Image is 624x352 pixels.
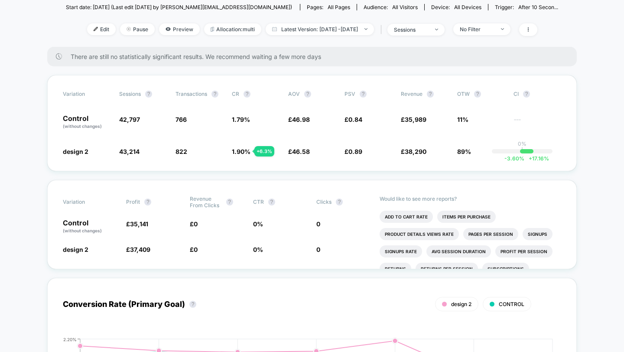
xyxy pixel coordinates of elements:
[190,246,198,253] span: £
[316,246,320,253] span: 0
[232,148,250,155] span: 1.90 %
[288,116,310,123] span: £
[288,148,310,155] span: £
[189,301,196,308] button: ?
[119,116,140,123] span: 42,797
[94,27,98,31] img: edit
[364,28,367,30] img: end
[426,245,491,257] li: Avg Session Duration
[253,220,263,228] span: 0 %
[272,27,277,31] img: calendar
[457,148,471,155] span: 89%
[451,301,471,307] span: design 2
[194,246,198,253] span: 0
[360,91,367,98] button: ?
[175,116,187,123] span: 766
[457,116,468,123] span: 11%
[159,23,200,35] span: Preview
[316,199,331,205] span: Clicks
[523,91,530,98] button: ?
[427,91,434,98] button: ?
[380,196,561,202] p: Would like to see more reports?
[513,91,561,98] span: CI
[232,91,239,97] span: CR
[194,220,198,228] span: 0
[328,4,350,10] span: all pages
[495,245,552,257] li: Profit Per Session
[482,263,529,275] li: Subscriptions
[405,148,426,155] span: 38,290
[63,115,110,130] p: Control
[288,91,300,97] span: AOV
[211,27,214,32] img: rebalance
[175,148,187,155] span: 822
[126,220,148,228] span: £
[401,91,422,97] span: Revenue
[63,336,77,342] tspan: 2.20%
[437,211,496,223] li: Items Per Purchase
[513,117,561,130] span: ---
[380,228,459,240] li: Product Details Views Rate
[463,228,518,240] li: Pages Per Session
[63,148,88,155] span: design 2
[244,91,250,98] button: ?
[380,245,422,257] li: Signups Rate
[211,91,218,98] button: ?
[364,4,418,10] div: Audience:
[380,263,411,275] li: Returns
[336,199,343,205] button: ?
[392,4,418,10] span: All Visitors
[254,146,274,156] div: + 6.3 %
[304,91,311,98] button: ?
[348,116,362,123] span: 0.84
[344,91,355,97] span: PSV
[401,148,426,155] span: £
[232,116,250,123] span: 1.79 %
[190,220,198,228] span: £
[144,199,151,205] button: ?
[521,147,523,153] p: |
[120,23,155,35] span: Pause
[457,91,505,98] span: OTW
[394,26,429,33] div: sessions
[145,91,152,98] button: ?
[523,228,552,240] li: Signups
[190,196,222,209] span: Revenue From Clicks
[226,199,233,205] button: ?
[71,53,559,60] span: There are still no statistically significant results. We recommend waiting a few more days
[63,228,102,233] span: (without changes)
[268,199,275,205] button: ?
[87,23,116,35] span: Edit
[204,23,261,35] span: Allocation: multi
[378,23,387,36] span: |
[524,155,549,162] span: 17.16 %
[499,301,524,307] span: CONTROL
[401,116,426,123] span: £
[266,23,374,35] span: Latest Version: [DATE] - [DATE]
[344,116,362,123] span: £
[119,148,140,155] span: 43,214
[307,4,350,10] div: Pages:
[63,246,88,253] span: design 2
[126,199,140,205] span: Profit
[344,148,362,155] span: £
[474,91,481,98] button: ?
[63,219,117,234] p: Control
[126,246,150,253] span: £
[501,28,504,30] img: end
[63,124,102,129] span: (without changes)
[175,91,207,97] span: Transactions
[130,246,150,253] span: 37,409
[63,196,110,209] span: Variation
[529,155,532,162] span: +
[416,263,478,275] li: Returns Per Session
[253,246,263,253] span: 0 %
[127,27,131,31] img: end
[119,91,141,97] span: Sessions
[495,4,558,10] div: Trigger:
[253,199,264,205] span: CTR
[454,4,481,10] span: all devices
[348,148,362,155] span: 0.89
[518,140,526,147] p: 0%
[518,4,558,10] span: After 10 Secon...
